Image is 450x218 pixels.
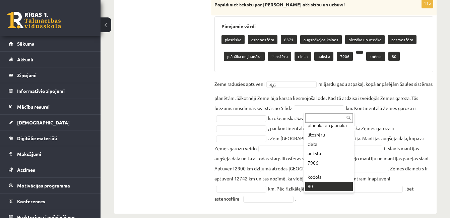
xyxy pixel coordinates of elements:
[305,172,353,182] div: kodols
[305,182,353,191] div: 80
[305,140,353,149] div: cieta
[305,121,353,130] div: plānāka un jaunāka
[305,158,353,168] div: 7906
[305,130,353,140] div: litosfēru
[305,149,353,158] div: auksta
